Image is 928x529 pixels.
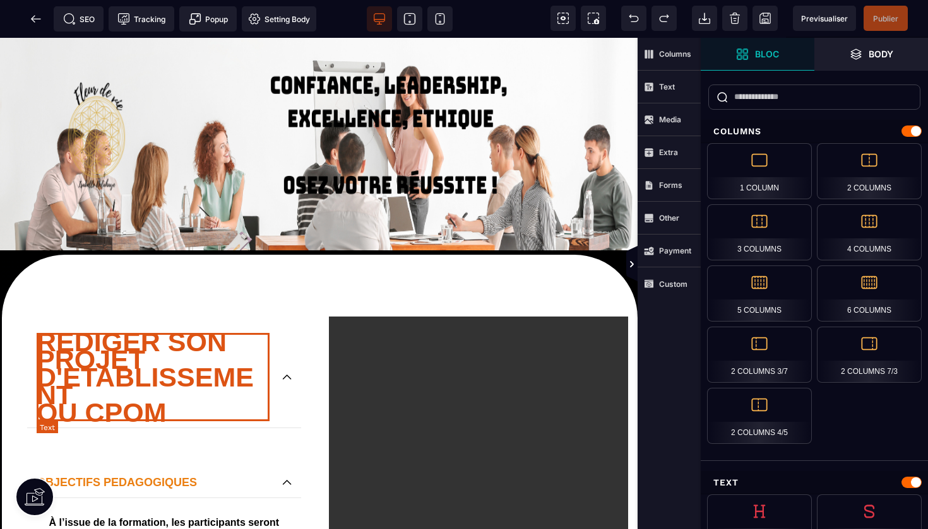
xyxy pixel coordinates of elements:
[707,204,812,260] div: 3 Columns
[707,388,812,444] div: 2 Columns 4/5
[707,143,812,199] div: 1 Column
[755,49,779,59] strong: Bloc
[817,143,922,199] div: 2 Columns
[659,180,682,190] strong: Forms
[659,115,681,124] strong: Media
[550,6,576,31] span: View components
[793,6,856,31] span: Preview
[37,295,270,383] p: REDIGER SON PROJET D'ETABLISSEMENT OU CPOM
[801,14,848,23] span: Previsualiser
[817,327,922,383] div: 2 Columns 7/3
[189,13,228,25] span: Popup
[817,204,922,260] div: 4 Columns
[581,6,606,31] span: Screenshot
[814,38,928,71] span: Open Layer Manager
[873,14,898,23] span: Publier
[659,246,691,255] strong: Payment
[659,49,691,59] strong: Columns
[63,13,95,25] span: SEO
[117,13,165,25] span: Tracking
[707,265,812,322] div: 5 Columns
[659,213,679,223] strong: Other
[707,327,812,383] div: 2 Columns 3/7
[659,82,675,91] strong: Text
[701,38,814,71] span: Open Blocks
[701,120,928,143] div: Columns
[659,279,687,289] strong: Custom
[701,471,928,494] div: Text
[817,265,922,322] div: 6 Columns
[248,13,310,25] span: Setting Body
[659,148,678,157] strong: Extra
[37,436,270,453] p: OBJECTIFS PEDAGOGIQUES
[869,49,893,59] strong: Body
